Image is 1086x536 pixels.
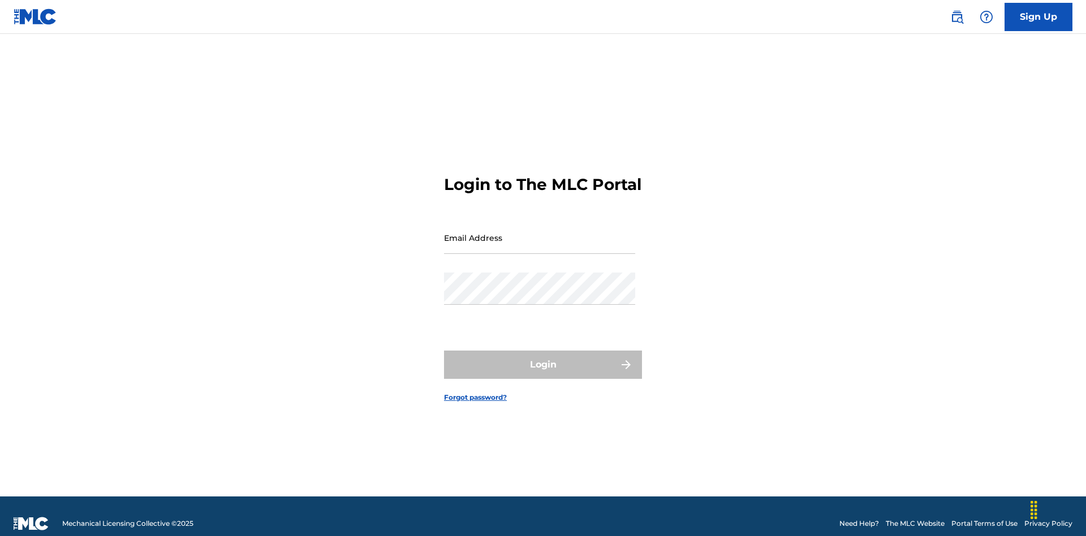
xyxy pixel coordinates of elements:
div: Drag [1025,493,1043,527]
iframe: Chat Widget [1029,482,1086,536]
span: Mechanical Licensing Collective © 2025 [62,518,193,529]
a: Need Help? [839,518,879,529]
a: Sign Up [1005,3,1072,31]
img: search [950,10,964,24]
a: Public Search [946,6,968,28]
div: Help [975,6,998,28]
h3: Login to The MLC Portal [444,175,641,194]
a: Privacy Policy [1024,518,1072,529]
a: The MLC Website [886,518,945,529]
a: Portal Terms of Use [951,518,1018,529]
img: MLC Logo [14,8,57,25]
img: logo [14,517,49,530]
a: Forgot password? [444,392,507,403]
img: help [980,10,993,24]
